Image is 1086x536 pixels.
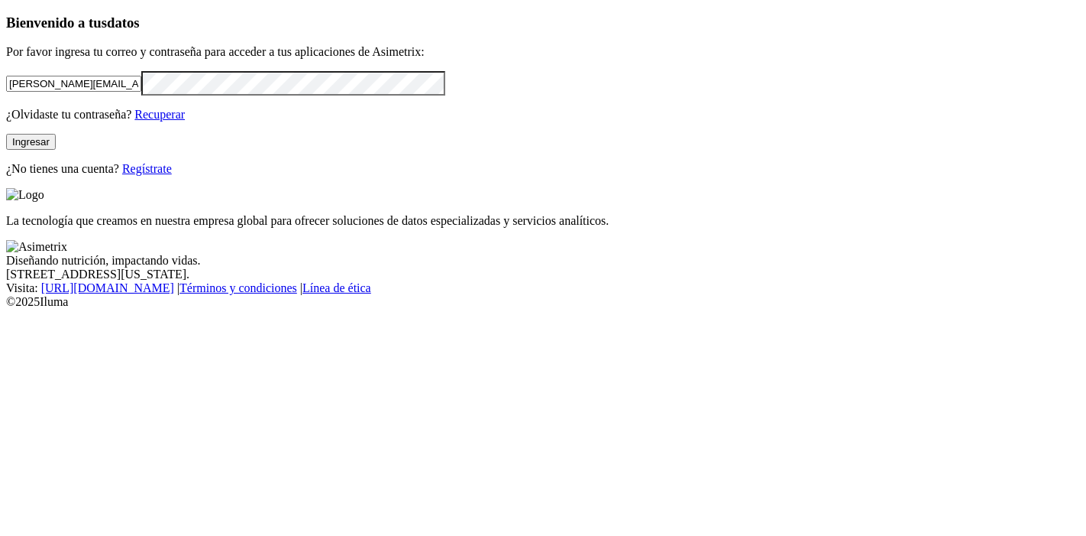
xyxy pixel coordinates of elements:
div: [STREET_ADDRESS][US_STATE]. [6,268,1080,281]
div: © 2025 Iluma [6,295,1080,309]
p: Por favor ingresa tu correo y contraseña para acceder a tus aplicaciones de Asimetrix: [6,45,1080,59]
h3: Bienvenido a tus [6,15,1080,31]
span: datos [107,15,140,31]
p: ¿Olvidaste tu contraseña? [6,108,1080,122]
input: Tu correo [6,76,141,92]
p: La tecnología que creamos en nuestra empresa global para ofrecer soluciones de datos especializad... [6,214,1080,228]
a: Línea de ética [302,281,371,294]
img: Logo [6,188,44,202]
a: [URL][DOMAIN_NAME] [41,281,174,294]
p: ¿No tienes una cuenta? [6,162,1080,176]
img: Asimetrix [6,240,67,254]
div: Visita : | | [6,281,1080,295]
button: Ingresar [6,134,56,150]
a: Términos y condiciones [179,281,297,294]
a: Regístrate [122,162,172,175]
a: Recuperar [134,108,185,121]
div: Diseñando nutrición, impactando vidas. [6,254,1080,268]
